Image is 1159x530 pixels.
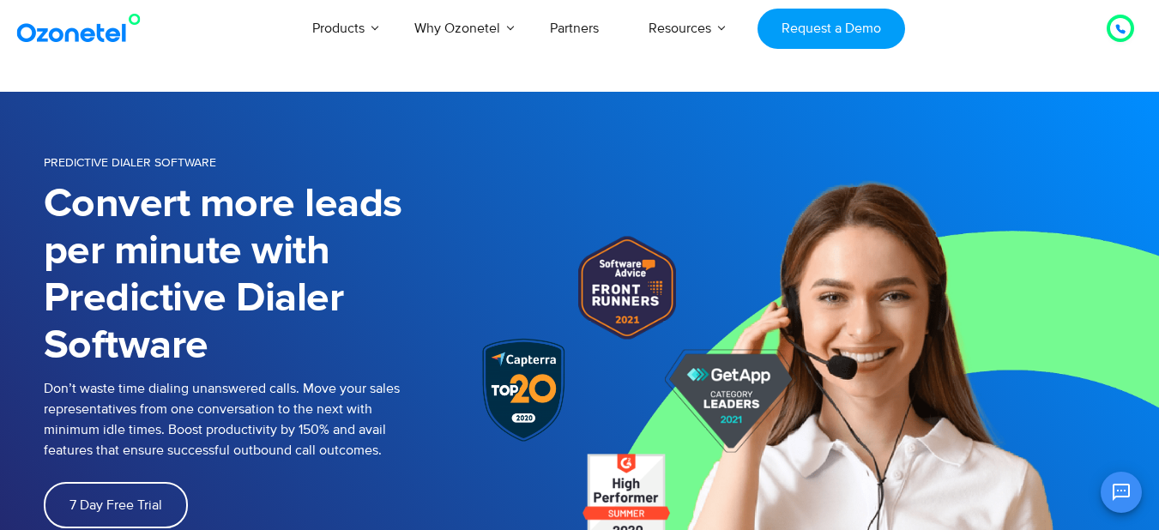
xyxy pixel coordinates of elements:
button: Open chat [1101,472,1142,513]
p: Don’t waste time dialing unanswered calls. Move your sales representatives from one conversation ... [44,378,430,461]
a: Request a Demo [758,9,904,49]
a: 7 Day Free Trial [44,482,188,528]
h1: Convert more leads per minute with Predictive Dialer Software [44,181,420,370]
span: 7 Day Free Trial [69,498,162,512]
span: PREDICTIVE DIALER SOFTWARE [44,155,216,170]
